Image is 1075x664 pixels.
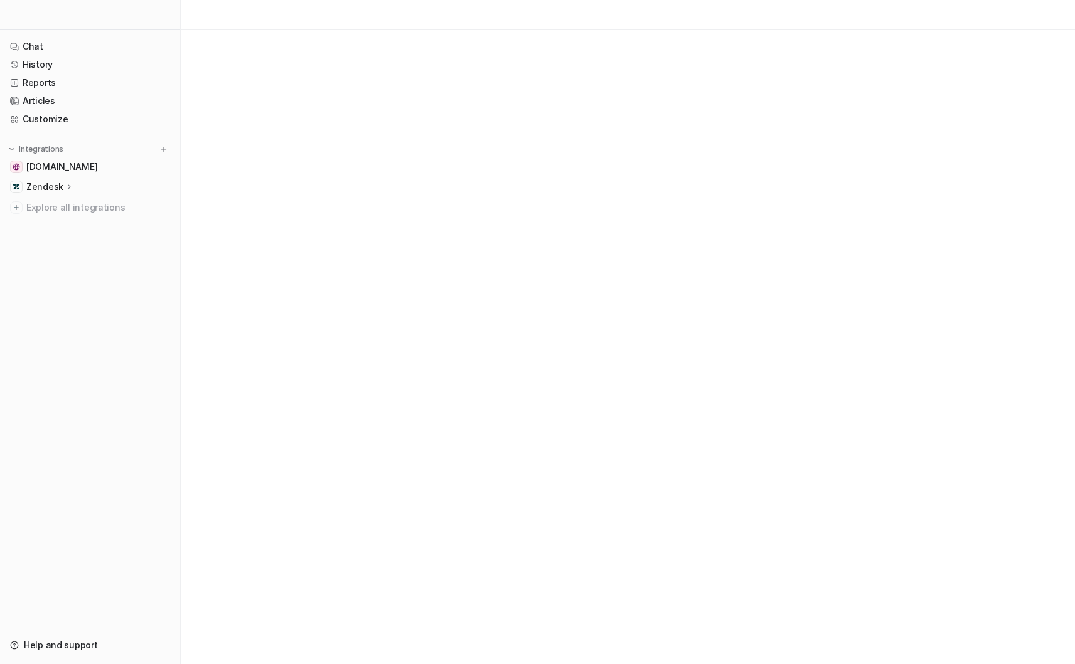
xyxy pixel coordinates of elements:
span: Explore all integrations [26,198,170,218]
img: Zendesk [13,183,20,191]
a: altidenergi.dk[DOMAIN_NAME] [5,158,175,176]
a: Help and support [5,636,175,654]
a: Reports [5,74,175,92]
p: Zendesk [26,181,63,193]
a: History [5,56,175,73]
a: Chat [5,38,175,55]
img: altidenergi.dk [13,163,20,171]
a: Customize [5,110,175,128]
span: [DOMAIN_NAME] [26,161,97,173]
a: Articles [5,92,175,110]
img: expand menu [8,145,16,154]
a: Explore all integrations [5,199,175,216]
img: menu_add.svg [159,145,168,154]
p: Integrations [19,144,63,154]
button: Integrations [5,143,67,155]
img: explore all integrations [10,201,23,214]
